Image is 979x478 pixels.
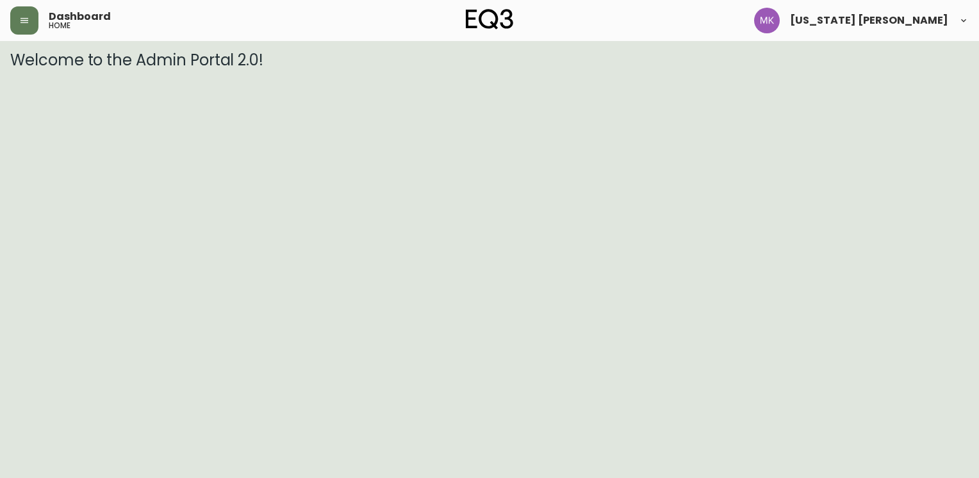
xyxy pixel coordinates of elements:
h3: Welcome to the Admin Portal 2.0! [10,51,969,69]
img: logo [466,9,513,29]
span: Dashboard [49,12,111,22]
img: ea5e0531d3ed94391639a5d1768dbd68 [754,8,780,33]
span: [US_STATE] [PERSON_NAME] [790,15,948,26]
h5: home [49,22,70,29]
